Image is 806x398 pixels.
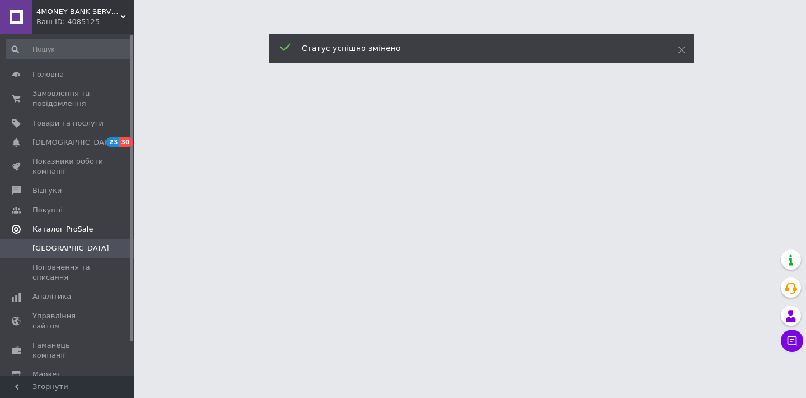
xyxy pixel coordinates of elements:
span: 30 [119,137,132,147]
span: Показники роботи компанії [32,156,104,177]
span: Головна [32,70,64,80]
span: Товари та послуги [32,118,104,128]
input: Пошук [6,39,132,59]
span: 23 [106,137,119,147]
div: Ваш ID: 4085125 [36,17,134,27]
span: Управління сайтом [32,311,104,331]
span: [GEOGRAPHIC_DATA] [32,243,109,253]
span: Замовлення та повідомлення [32,89,104,109]
span: Каталог ProSale [32,224,93,234]
span: Відгуки [32,186,62,196]
span: Аналітика [32,291,71,302]
button: Чат з покупцем [781,330,803,352]
span: Гаманець компанії [32,340,104,360]
div: Статус успішно змінено [302,43,650,54]
span: Поповнення та списання [32,262,104,283]
span: [DEMOGRAPHIC_DATA] [32,137,115,147]
span: 4MONEY BANK SERVICE [36,7,120,17]
span: Маркет [32,369,61,380]
span: Покупці [32,205,63,215]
